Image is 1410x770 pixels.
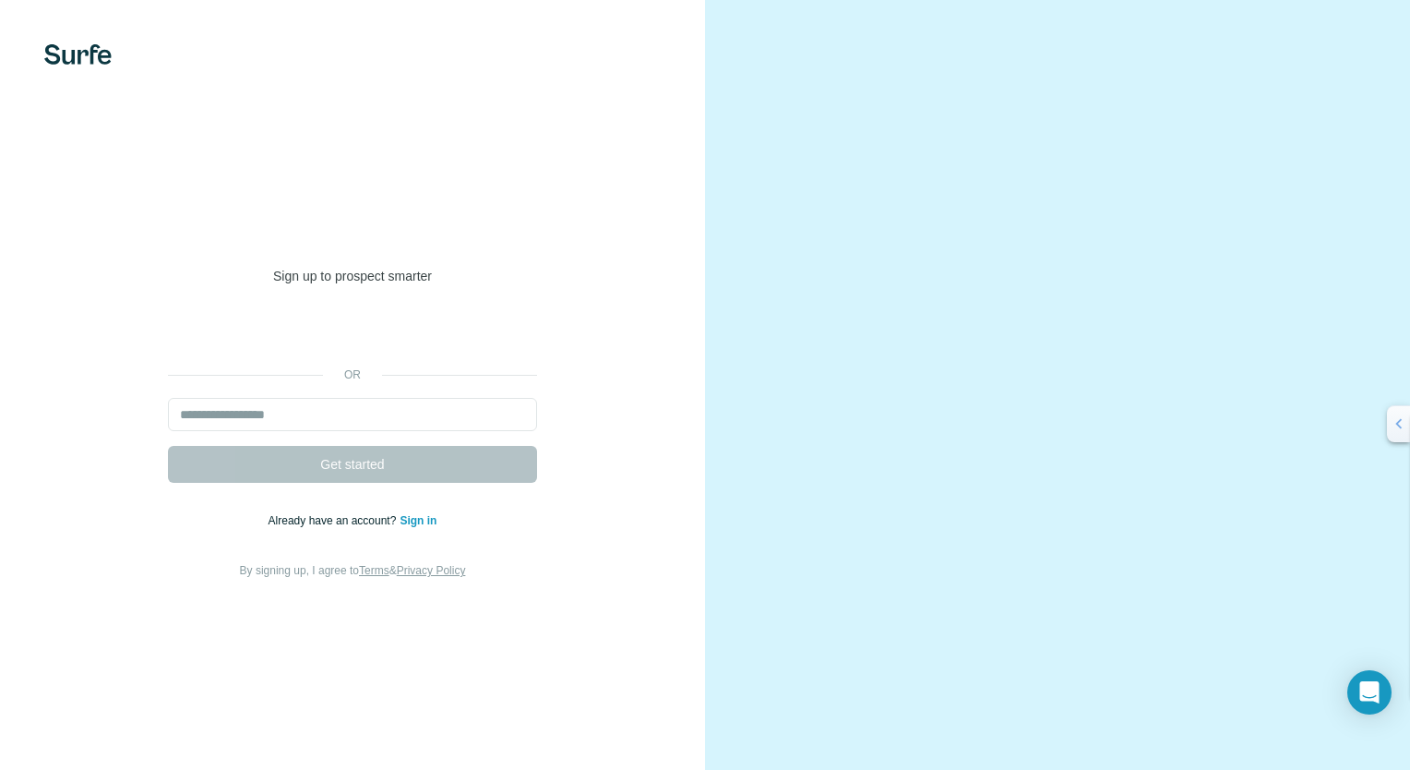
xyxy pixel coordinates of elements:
[1347,670,1392,715] div: Open Intercom Messenger
[400,514,436,527] a: Sign in
[269,514,400,527] span: Already have an account?
[168,267,537,285] p: Sign up to prospect smarter
[159,313,546,354] iframe: Bouton "Se connecter avec Google"
[397,564,466,577] a: Privacy Policy
[168,189,537,263] h1: Welcome to [GEOGRAPHIC_DATA]
[1031,18,1392,233] iframe: Boîte de dialogue "Se connecter avec Google"
[359,564,389,577] a: Terms
[323,367,382,383] p: or
[44,44,112,65] img: Surfe's logo
[240,564,466,577] span: By signing up, I agree to &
